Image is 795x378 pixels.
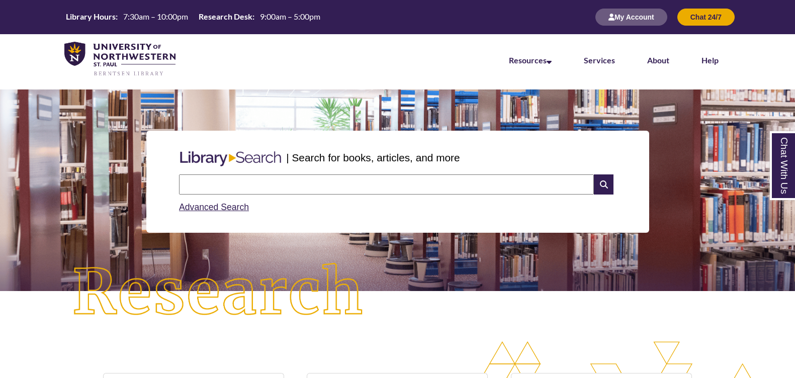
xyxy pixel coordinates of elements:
[594,174,613,195] i: Search
[175,147,286,170] img: Libary Search
[62,11,324,22] table: Hours Today
[195,11,256,22] th: Research Desk:
[64,42,175,77] img: UNWSP Library Logo
[677,13,735,21] a: Chat 24/7
[62,11,324,23] a: Hours Today
[40,231,397,355] img: Research
[595,13,667,21] a: My Account
[179,202,249,212] a: Advanced Search
[286,150,460,165] p: | Search for books, articles, and more
[595,9,667,26] button: My Account
[647,55,669,65] a: About
[677,9,735,26] button: Chat 24/7
[123,12,188,21] span: 7:30am – 10:00pm
[509,55,552,65] a: Resources
[701,55,719,65] a: Help
[260,12,320,21] span: 9:00am – 5:00pm
[584,55,615,65] a: Services
[62,11,119,22] th: Library Hours:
